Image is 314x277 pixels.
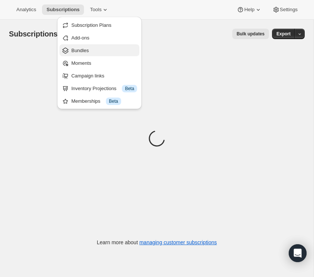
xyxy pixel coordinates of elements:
span: Bulk updates [237,31,265,37]
button: Campaign links [59,70,139,82]
p: Learn more about [97,239,217,246]
span: Subscription Plans [71,22,111,28]
span: Settings [280,7,298,13]
button: Analytics [12,4,41,15]
span: Help [244,7,254,13]
span: Tools [90,7,101,13]
span: Subscriptions [9,30,58,38]
span: Analytics [16,7,36,13]
span: Beta [109,98,118,104]
div: Open Intercom Messenger [289,244,307,262]
button: Inventory Projections [59,82,139,94]
button: Add-ons [59,32,139,44]
button: Moments [59,57,139,69]
button: Memberships [59,95,139,107]
a: managing customer subscriptions [139,239,217,245]
span: Subscriptions [46,7,80,13]
div: Memberships [71,98,137,105]
button: Bundles [59,44,139,56]
span: Campaign links [71,73,104,79]
button: Subscription Plans [59,19,139,31]
span: Beta [125,86,134,92]
button: Help [232,4,266,15]
div: Inventory Projections [71,85,137,92]
span: Export [276,31,291,37]
button: Bulk updates [232,29,269,39]
span: Moments [71,60,91,66]
span: Bundles [71,48,89,53]
button: Export [272,29,295,39]
span: Add-ons [71,35,89,41]
button: Settings [268,4,302,15]
button: Tools [85,4,113,15]
button: Subscriptions [42,4,84,15]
